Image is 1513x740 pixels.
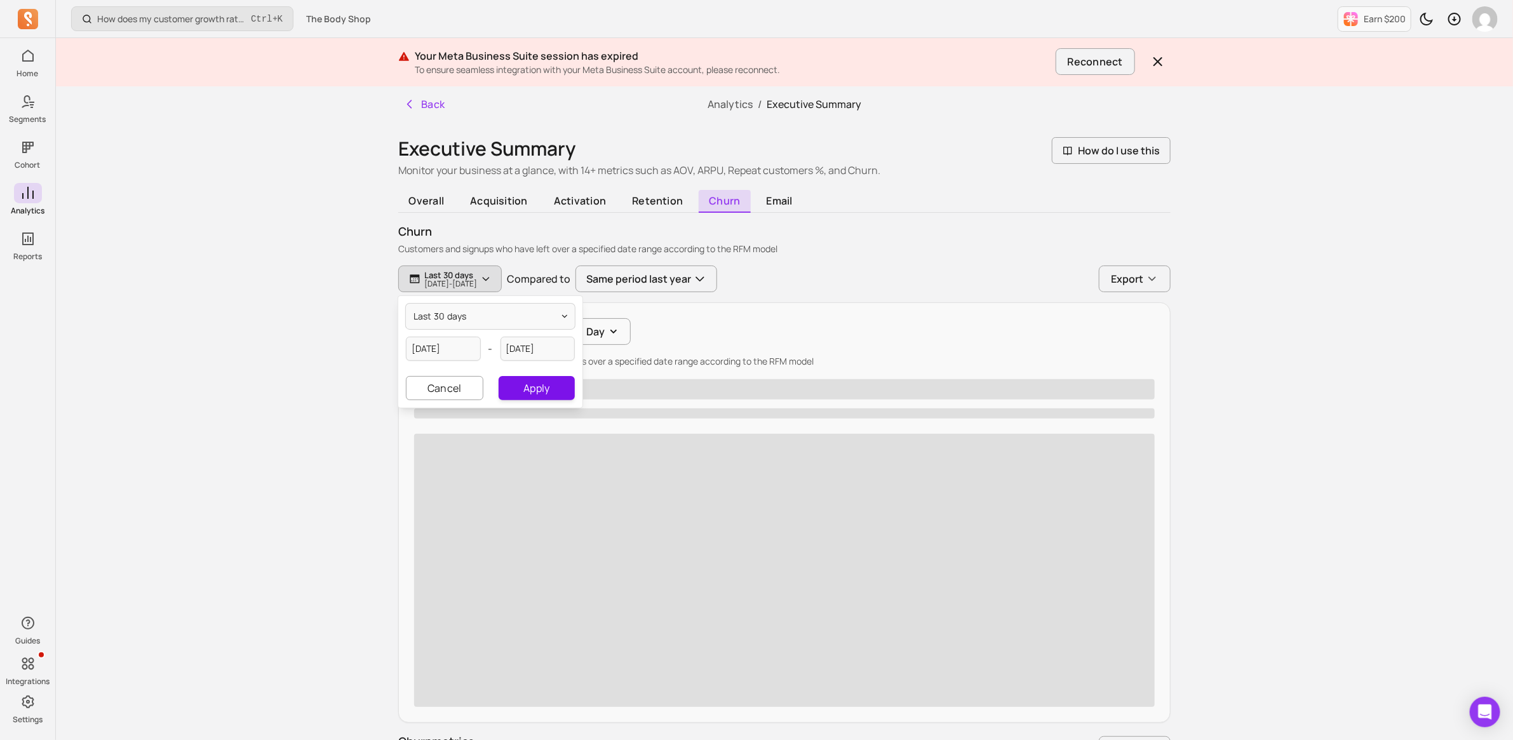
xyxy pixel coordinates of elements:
[414,434,1155,707] span: ‌
[398,137,880,160] h1: Executive Summary
[543,190,616,212] span: activation
[414,355,1155,368] p: Number of customers leaving the business over a specified date range according to the RFM model
[1364,13,1406,25] p: Earn $200
[15,636,40,646] p: Guides
[10,114,46,124] p: Segments
[398,190,455,212] span: overall
[756,190,803,212] span: email
[299,8,379,30] button: The Body Shop
[708,97,753,111] a: Analytics
[460,190,539,212] span: acquisition
[14,610,42,649] button: Guides
[398,266,502,292] button: Last 30 days[DATE]-[DATE]
[414,310,467,323] span: last 30 days
[414,408,1155,419] span: ‌
[6,676,50,687] p: Integrations
[251,13,272,25] kbd: Ctrl
[1414,6,1439,32] button: Toggle dark mode
[767,97,861,111] span: Executive Summary
[424,270,477,280] p: Last 30 days
[71,6,293,31] button: How does my customer growth rate compare to similar stores?Ctrl+K
[415,64,1051,76] p: To ensure seamless integration with your Meta Business Suite account, please reconnect.
[1056,48,1135,75] button: Reconnect
[753,97,767,111] span: /
[575,266,717,292] button: Same period last year
[406,376,483,400] button: Cancel
[398,91,450,117] button: Back
[251,12,283,25] span: +
[306,13,371,25] span: The Body Shop
[406,337,481,361] input: yyyy-mm-dd
[415,48,1051,64] p: Your Meta Business Suite session has expired
[622,190,694,212] span: retention
[501,337,575,361] input: yyyy-mm-dd
[406,304,575,329] button: last 30 days
[17,69,39,79] p: Home
[1099,266,1171,292] button: Export
[1111,271,1143,286] span: Export
[414,379,1155,400] span: ‌
[398,163,880,178] p: Monitor your business at a glance, with 14+ metrics such as AOV, ARPU, Repeat customers %, and Ch...
[424,280,477,288] p: [DATE] - [DATE]
[97,13,246,25] p: How does my customer growth rate compare to similar stores?
[398,243,1171,255] p: Customers and signups who have left over a specified date range according to the RFM model
[699,190,751,213] span: churn
[11,206,44,216] p: Analytics
[499,376,575,400] button: Apply
[575,318,631,345] button: Day
[507,271,570,286] p: Compared to
[13,715,43,725] p: Settings
[398,223,1171,240] p: churn
[1472,6,1498,32] img: avatar
[1470,697,1500,727] div: Open Intercom Messenger
[1338,6,1411,32] button: Earn $200
[13,252,42,262] p: Reports
[488,341,493,356] span: -
[15,160,41,170] p: Cohort
[278,14,283,24] kbd: K
[1052,137,1171,164] button: How do I use this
